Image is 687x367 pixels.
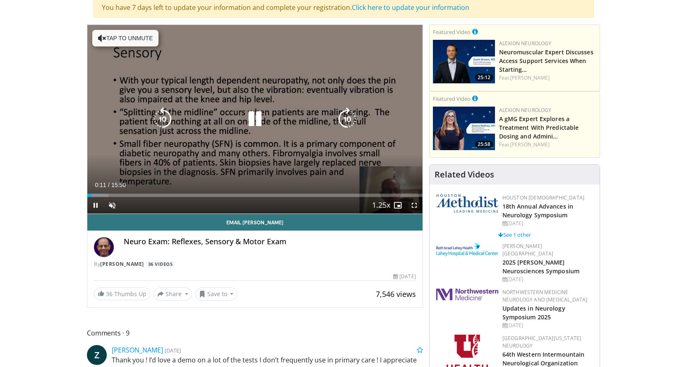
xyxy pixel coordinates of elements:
a: [PERSON_NAME] [100,260,144,267]
div: [DATE] [502,220,593,227]
a: See 1 other [498,231,531,238]
button: Enable picture-in-picture mode [389,197,406,214]
video-js: Video Player [87,25,423,214]
a: [PERSON_NAME] [510,141,550,148]
img: 55ef5a72-a204-42b0-ba67-a2f597bcfd60.png.150x105_q85_crop-smart_upscale.png [433,107,495,150]
a: 36 Videos [145,260,175,267]
a: 18th Annual Advances in Neurology Symposium [502,202,573,219]
span: 7,546 views [376,289,416,299]
a: [PERSON_NAME] [112,345,163,355]
small: Featured Video [433,28,471,36]
a: Click here to update your information [352,3,469,12]
img: Avatar [94,237,114,257]
a: Houston [DEMOGRAPHIC_DATA] [502,194,584,201]
button: Unmute [104,197,120,214]
a: [PERSON_NAME][GEOGRAPHIC_DATA] [502,243,554,257]
a: 36 Thumbs Up [94,287,150,300]
div: Feat. [499,74,596,82]
small: [DATE] [165,347,181,354]
span: 0:11 [95,182,106,188]
small: Featured Video [433,95,471,102]
a: Z [87,345,107,365]
div: [DATE] [393,273,416,280]
span: 15:50 [111,182,126,188]
a: [GEOGRAPHIC_DATA][US_STATE] Neurology [502,335,581,349]
button: Fullscreen [406,197,423,214]
span: 25:58 [475,141,493,148]
div: [DATE] [502,322,593,329]
a: 25:58 [433,107,495,150]
a: 2025 [PERSON_NAME] Neurosciences Symposium [502,258,579,275]
h4: Related Videos [435,170,494,180]
button: Tap to unmute [92,30,159,46]
div: By [94,260,416,268]
a: Alexion Neurology [499,40,552,47]
a: [PERSON_NAME] [510,74,550,81]
img: 5e4488cc-e109-4a4e-9fd9-73bb9237ee91.png.150x105_q85_autocrop_double_scale_upscale_version-0.2.png [436,194,498,213]
span: 25:12 [475,74,493,81]
img: 2a462fb6-9365-492a-ac79-3166a6f924d8.png.150x105_q85_autocrop_double_scale_upscale_version-0.2.jpg [436,289,498,300]
a: Neuromuscular Expert Discusses Access Support Services When Starting… [499,48,593,73]
img: 2b05e332-28e1-4d48-9f23-7cad04c9557c.png.150x105_q85_crop-smart_upscale.jpg [433,40,495,83]
a: Northwestern Medicine Neurology and [MEDICAL_DATA] [502,289,588,303]
h4: Neuro Exam: Reflexes, Sensory & Motor Exam [124,237,416,246]
div: Feat. [499,141,596,148]
span: Comments 9 [87,328,423,338]
button: Pause [87,197,104,214]
a: Updates in Neurology Symposium 2025 [502,304,565,321]
span: / [108,182,110,188]
a: Alexion Neurology [499,107,552,114]
img: e7977282-282c-4444-820d-7cc2733560fd.jpg.150x105_q85_autocrop_double_scale_upscale_version-0.2.jpg [436,243,498,256]
button: Playback Rate [373,197,389,214]
a: Email [PERSON_NAME] [87,214,423,231]
span: 36 [106,290,113,298]
a: A gMG Expert Explores a Treatment With Predictable Dosing and Admini… [499,115,579,140]
a: 25:12 [433,40,495,83]
button: Save to [195,287,238,301]
div: Progress Bar [87,194,423,197]
div: [DATE] [502,276,593,283]
button: Share [154,287,192,301]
